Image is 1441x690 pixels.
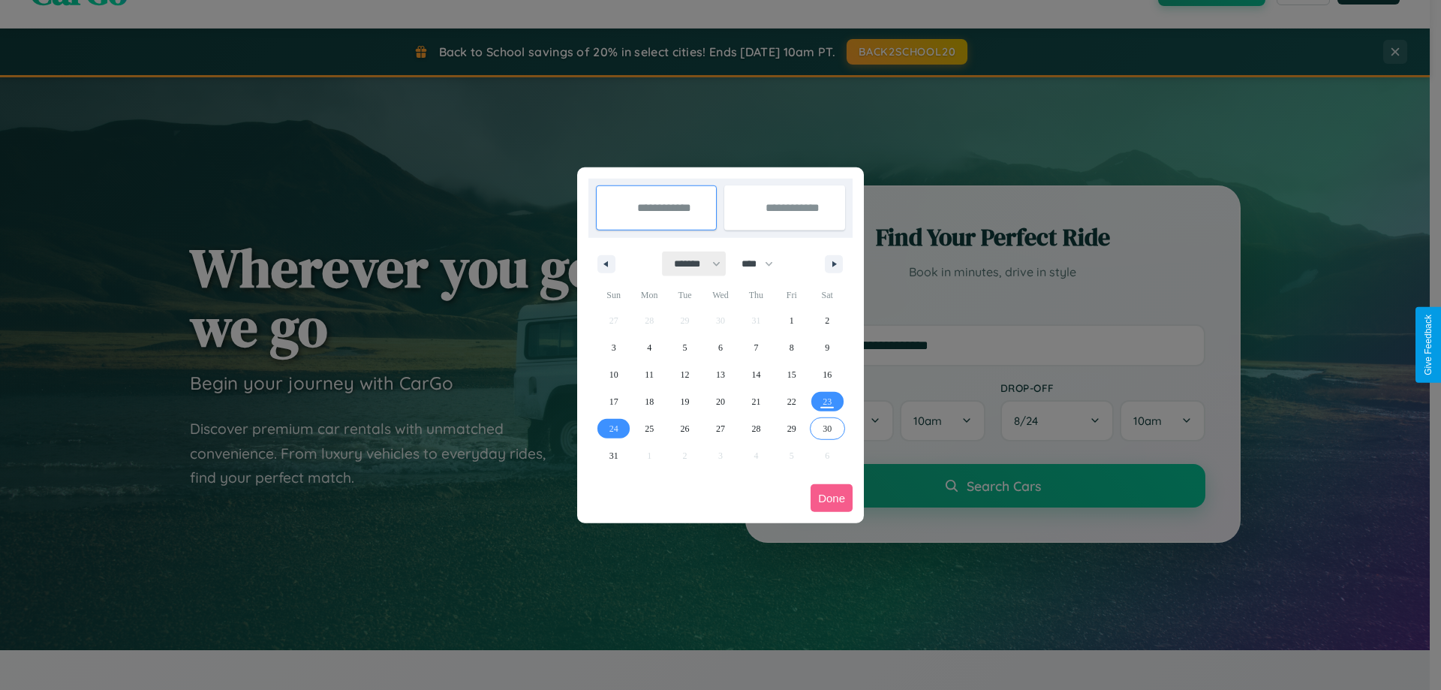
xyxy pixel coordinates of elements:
[823,415,832,442] span: 30
[645,388,654,415] span: 18
[751,388,760,415] span: 21
[596,334,631,361] button: 3
[667,283,702,307] span: Tue
[609,415,618,442] span: 24
[631,388,666,415] button: 18
[739,415,774,442] button: 28
[702,388,738,415] button: 20
[823,361,832,388] span: 16
[596,415,631,442] button: 24
[787,388,796,415] span: 22
[751,415,760,442] span: 28
[774,361,809,388] button: 15
[716,388,725,415] span: 20
[790,334,794,361] span: 8
[810,307,845,334] button: 2
[754,334,758,361] span: 7
[739,388,774,415] button: 21
[739,334,774,361] button: 7
[774,388,809,415] button: 22
[667,388,702,415] button: 19
[810,283,845,307] span: Sat
[810,388,845,415] button: 23
[631,415,666,442] button: 25
[631,334,666,361] button: 4
[790,307,794,334] span: 1
[667,361,702,388] button: 12
[774,283,809,307] span: Fri
[645,415,654,442] span: 25
[609,442,618,469] span: 31
[774,307,809,334] button: 1
[739,361,774,388] button: 14
[681,415,690,442] span: 26
[810,415,845,442] button: 30
[609,361,618,388] span: 10
[645,361,654,388] span: 11
[631,361,666,388] button: 11
[774,415,809,442] button: 29
[810,334,845,361] button: 9
[596,283,631,307] span: Sun
[683,334,687,361] span: 5
[647,334,651,361] span: 4
[810,361,845,388] button: 16
[716,361,725,388] span: 13
[751,361,760,388] span: 14
[667,334,702,361] button: 5
[825,334,829,361] span: 9
[702,415,738,442] button: 27
[702,283,738,307] span: Wed
[596,388,631,415] button: 17
[702,361,738,388] button: 13
[716,415,725,442] span: 27
[787,415,796,442] span: 29
[631,283,666,307] span: Mon
[787,361,796,388] span: 15
[702,334,738,361] button: 6
[612,334,616,361] span: 3
[1423,315,1433,375] div: Give Feedback
[739,283,774,307] span: Thu
[718,334,723,361] span: 6
[825,307,829,334] span: 2
[596,361,631,388] button: 10
[596,442,631,469] button: 31
[811,484,853,512] button: Done
[609,388,618,415] span: 17
[774,334,809,361] button: 8
[681,361,690,388] span: 12
[667,415,702,442] button: 26
[681,388,690,415] span: 19
[823,388,832,415] span: 23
